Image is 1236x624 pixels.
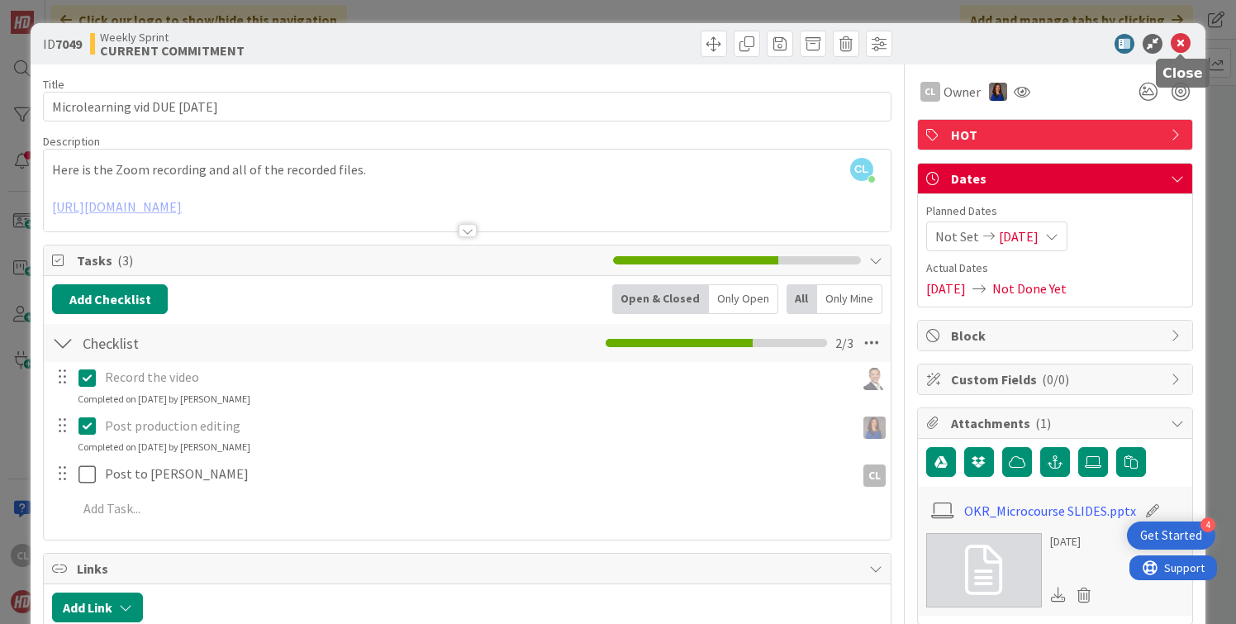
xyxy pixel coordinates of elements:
[787,284,817,314] div: All
[863,368,886,390] img: SL
[100,44,245,57] b: CURRENT COMMITMENT
[43,34,82,54] span: ID
[105,368,849,387] p: Record the video
[951,125,1162,145] span: HOT
[1050,533,1098,550] div: [DATE]
[43,92,891,121] input: type card name here...
[1162,65,1203,81] h5: Close
[817,284,882,314] div: Only Mine
[117,252,133,269] span: ( 3 )
[920,82,940,102] div: CL
[105,464,849,483] p: Post to [PERSON_NAME]
[992,279,1067,298] span: Not Done Yet
[52,160,882,179] p: Here is the Zoom recording and all of the recorded files.
[964,501,1136,521] a: OKR_Microcourse SLIDES.pptx
[951,369,1162,389] span: Custom Fields
[35,2,75,22] span: Support
[926,279,966,298] span: [DATE]
[52,593,143,622] button: Add Link
[105,417,849,436] p: Post production editing
[52,284,168,314] button: Add Checklist
[1140,527,1202,544] div: Get Started
[951,169,1162,188] span: Dates
[935,226,979,246] span: Not Set
[926,260,1184,277] span: Actual Dates
[100,31,245,44] span: Weekly Sprint
[43,134,100,149] span: Description
[77,328,437,358] input: Add Checklist...
[709,284,778,314] div: Only Open
[850,158,873,181] span: CL
[612,284,709,314] div: Open & Closed
[989,83,1007,101] img: SL
[1050,584,1068,606] div: Download
[77,559,860,579] span: Links
[951,326,1162,345] span: Block
[77,250,604,270] span: Tasks
[1042,371,1069,388] span: ( 0/0 )
[863,417,886,439] img: SL
[1127,522,1215,550] div: Open Get Started checklist, remaining modules: 4
[926,202,1184,220] span: Planned Dates
[835,333,853,353] span: 2 / 3
[951,413,1162,433] span: Attachments
[863,464,886,487] div: CL
[78,440,250,455] div: Completed on [DATE] by [PERSON_NAME]
[1035,415,1051,431] span: ( 1 )
[1200,517,1215,532] div: 4
[55,36,82,52] b: 7049
[78,392,250,407] div: Completed on [DATE] by [PERSON_NAME]
[43,77,64,92] label: Title
[944,82,981,102] span: Owner
[999,226,1039,246] span: [DATE]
